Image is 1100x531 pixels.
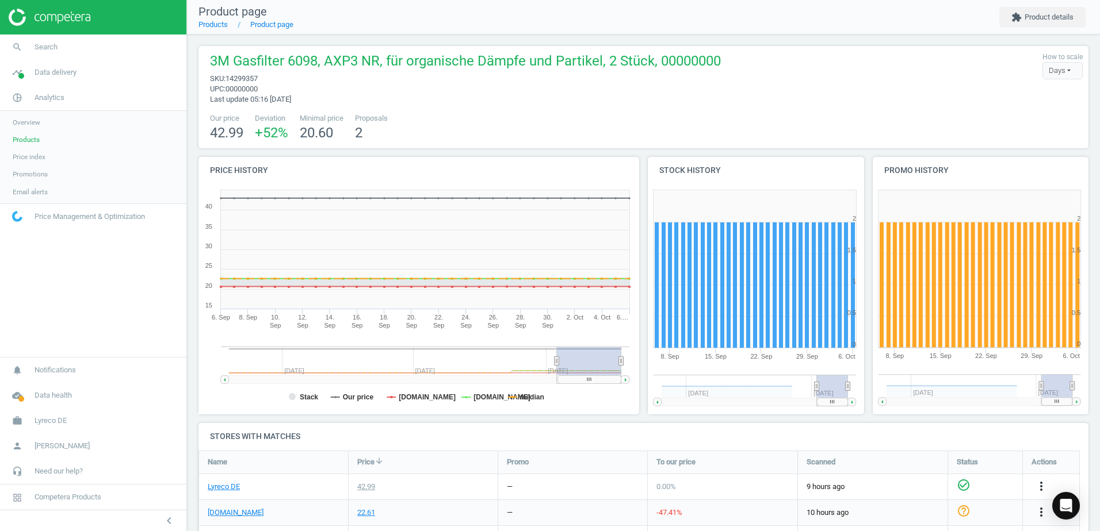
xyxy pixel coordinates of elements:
[300,393,318,401] tspan: Stack
[6,359,28,381] i: notifications
[12,211,22,222] img: wGWNvw8QSZomAAAAABJRU5ErkJggg==
[343,393,374,401] tspan: Our price
[35,42,58,52] span: Search
[380,314,388,321] tspan: 18.
[250,20,293,29] a: Product page
[6,435,28,457] i: person
[807,457,835,467] span: Scanned
[210,113,243,124] span: Our price
[13,152,45,161] span: Price index
[807,507,939,518] span: 10 hours ago
[210,74,226,83] span: sku :
[1077,341,1080,348] text: 0
[326,314,334,321] tspan: 14.
[270,322,281,329] tspan: Sep
[885,353,904,360] tspan: 8. Sep
[297,322,308,329] tspan: Sep
[35,365,76,375] span: Notifications
[352,322,363,329] tspan: Sep
[873,157,1089,184] h4: Promo history
[847,247,856,253] text: 1.5
[208,507,263,518] a: [DOMAIN_NAME]
[460,322,472,329] tspan: Sep
[656,482,676,491] span: 0.00 %
[1034,505,1048,520] button: more_vert
[1011,12,1022,22] i: extension
[1063,353,1080,360] tspan: 6. Oct
[35,415,67,426] span: Lyreco DE
[198,423,1088,450] h4: Stores with matches
[705,353,727,360] tspan: 15. Sep
[853,341,856,348] text: 0
[838,353,855,360] tspan: 6. Oct
[210,84,226,93] span: upc :
[853,215,856,222] text: 2
[461,314,470,321] tspan: 24.
[210,95,291,103] span: Last update 05:16 [DATE]
[198,5,267,18] span: Product page
[357,482,375,492] div: 42.99
[433,322,445,329] tspan: Sep
[1034,479,1048,493] i: more_vert
[6,87,28,109] i: pie_chart_outlined
[1034,479,1048,494] button: more_vert
[1052,492,1080,520] div: Open Intercom Messenger
[488,322,499,329] tspan: Sep
[35,93,64,103] span: Analytics
[35,492,101,502] span: Competera Products
[198,20,228,29] a: Products
[162,514,176,528] i: chevron_left
[656,508,682,517] span: -47.41 %
[507,482,513,492] div: —
[407,314,416,321] tspan: 20.
[379,322,390,329] tspan: Sep
[198,157,639,184] h4: Price history
[205,262,212,269] text: 25
[205,282,212,289] text: 20
[975,353,997,360] tspan: 22. Sep
[300,125,333,141] span: 20.60
[399,393,456,401] tspan: [DOMAIN_NAME]
[567,314,583,321] tspan: 2. Oct
[155,513,184,528] button: chevron_left
[1042,62,1083,79] div: Days
[355,113,388,124] span: Proposals
[210,52,721,74] span: 3M Gasfilter 6098, AXP3 NR, für organische Dämpfe und Partikel, 2 Stück, 00000000
[1042,52,1083,62] label: How to scale
[13,118,40,127] span: Overview
[300,113,343,124] span: Minimal price
[9,9,90,26] img: ajHJNr6hYgQAAAAASUVORK5CYII=
[807,482,939,492] span: 9 hours ago
[507,457,529,467] span: Promo
[205,223,212,230] text: 35
[489,314,498,321] tspan: 26.
[516,314,525,321] tspan: 28.
[957,504,971,518] i: help_outline
[957,478,971,492] i: check_circle_outline
[353,314,361,321] tspan: 16.
[542,322,553,329] tspan: Sep
[847,309,856,316] text: 0.5
[212,314,230,321] tspan: 6. Sep
[208,482,240,492] a: Lyreco DE
[35,211,145,222] span: Price Management & Optimization
[6,384,28,406] i: cloud_done
[35,441,90,451] span: [PERSON_NAME]
[324,322,336,329] tspan: Sep
[750,353,772,360] tspan: 22. Sep
[6,410,28,432] i: work
[796,353,818,360] tspan: 29. Sep
[520,393,544,401] tspan: median
[507,507,513,518] div: —
[853,278,856,284] text: 1
[205,243,212,249] text: 30
[1034,505,1048,519] i: more_vert
[543,314,552,321] tspan: 30.
[434,314,443,321] tspan: 22.
[1072,309,1080,316] text: 0.5
[298,314,307,321] tspan: 12.
[473,393,530,401] tspan: [DOMAIN_NAME]
[35,390,72,401] span: Data health
[999,7,1086,28] button: extensionProduct details
[957,457,978,467] span: Status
